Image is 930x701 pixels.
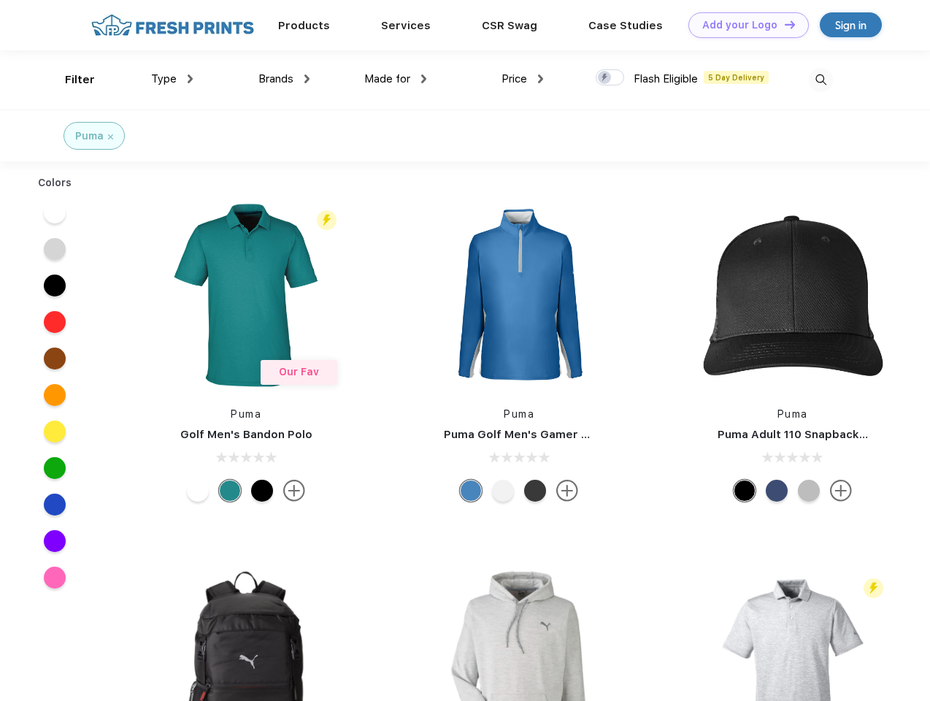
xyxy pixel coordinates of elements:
[75,129,104,144] div: Puma
[283,480,305,502] img: more.svg
[317,210,337,230] img: flash_active_toggle.svg
[809,68,833,92] img: desktop_search.svg
[65,72,95,88] div: Filter
[556,480,578,502] img: more.svg
[538,74,543,83] img: dropdown.png
[87,12,258,38] img: fo%20logo%202.webp
[421,74,426,83] img: dropdown.png
[27,175,83,191] div: Colors
[180,428,312,441] a: Golf Men's Bandon Polo
[864,578,883,598] img: flash_active_toggle.svg
[278,19,330,32] a: Products
[820,12,882,37] a: Sign in
[219,480,241,502] div: Green Lagoon
[108,134,113,139] img: filter_cancel.svg
[482,19,537,32] a: CSR Swag
[835,17,866,34] div: Sign in
[777,408,808,420] a: Puma
[696,198,890,392] img: func=resize&h=266
[422,198,616,392] img: func=resize&h=266
[187,480,209,502] div: Bright White
[734,480,756,502] div: Pma Blk Pma Blk
[492,480,514,502] div: Bright White
[501,72,527,85] span: Price
[188,74,193,83] img: dropdown.png
[704,71,769,84] span: 5 Day Delivery
[231,408,261,420] a: Puma
[364,72,410,85] span: Made for
[504,408,534,420] a: Puma
[381,19,431,32] a: Services
[766,480,788,502] div: Peacoat Qut Shd
[151,72,177,85] span: Type
[785,20,795,28] img: DT
[444,428,675,441] a: Puma Golf Men's Gamer Golf Quarter-Zip
[830,480,852,502] img: more.svg
[524,480,546,502] div: Puma Black
[149,198,343,392] img: func=resize&h=266
[279,366,319,378] span: Our Fav
[634,72,698,85] span: Flash Eligible
[304,74,310,83] img: dropdown.png
[798,480,820,502] div: Quarry with Brt Whit
[251,480,273,502] div: Puma Black
[460,480,482,502] div: Bright Cobalt
[702,19,777,31] div: Add your Logo
[258,72,293,85] span: Brands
